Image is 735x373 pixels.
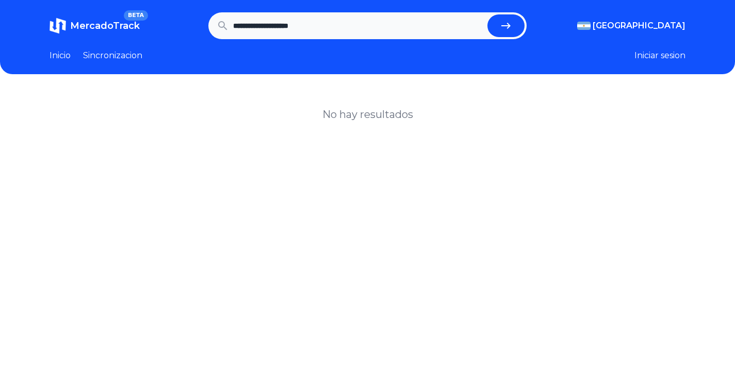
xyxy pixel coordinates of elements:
h1: No hay resultados [322,107,413,122]
a: Sincronizacion [83,49,142,62]
span: BETA [124,10,148,21]
a: Inicio [50,49,71,62]
img: MercadoTrack [50,18,66,34]
span: [GEOGRAPHIC_DATA] [593,20,685,32]
a: MercadoTrackBETA [50,18,140,34]
button: Iniciar sesion [634,49,685,62]
span: MercadoTrack [70,20,140,31]
button: [GEOGRAPHIC_DATA] [577,20,685,32]
img: Argentina [577,22,591,30]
